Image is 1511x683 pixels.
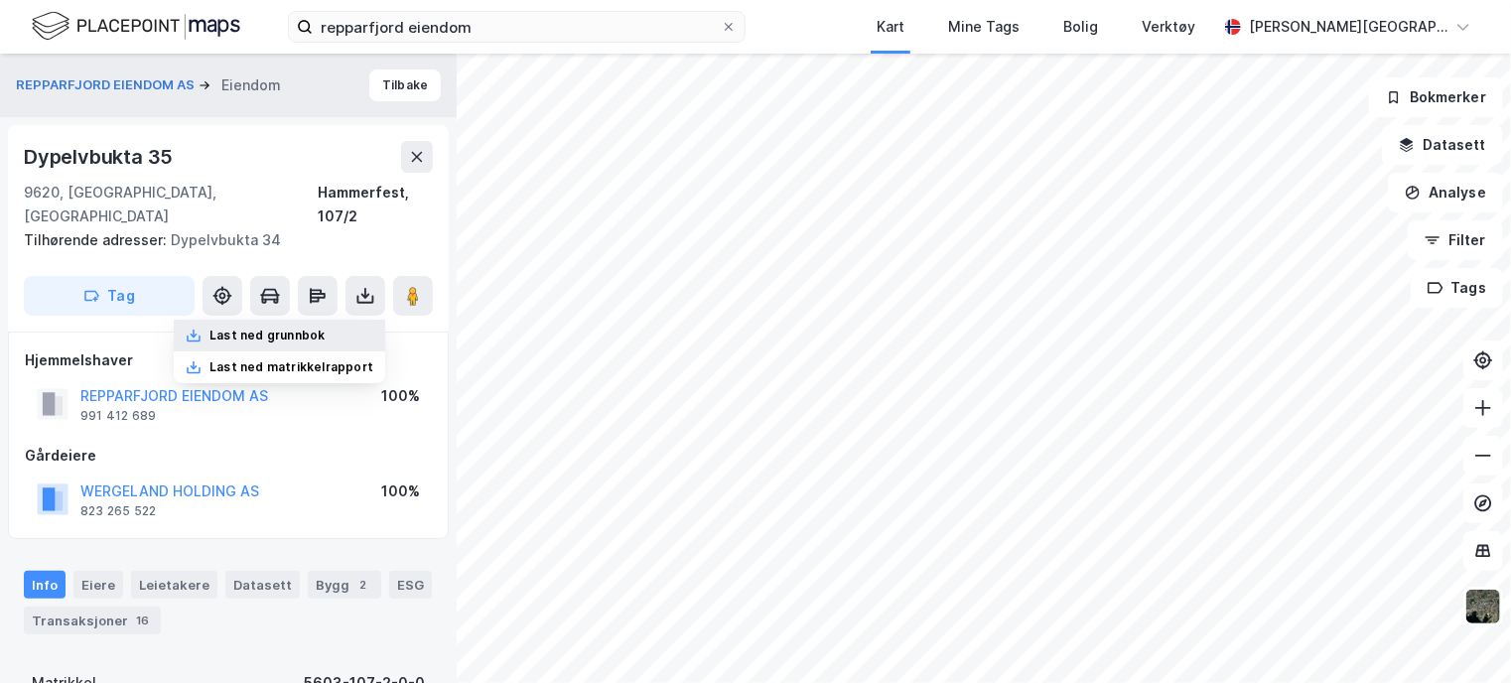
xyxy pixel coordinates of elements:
[24,231,171,248] span: Tilhørende adresser:
[24,571,66,599] div: Info
[1412,588,1511,683] iframe: Chat Widget
[381,479,420,503] div: 100%
[1408,220,1503,260] button: Filter
[1388,173,1503,212] button: Analyse
[73,571,123,599] div: Eiere
[1369,77,1503,117] button: Bokmerker
[225,571,300,599] div: Datasett
[24,276,195,316] button: Tag
[24,228,417,252] div: Dypelvbukta 34
[318,181,433,228] div: Hammerfest, 107/2
[24,607,161,634] div: Transaksjoner
[389,571,432,599] div: ESG
[25,444,432,468] div: Gårdeiere
[948,15,1020,39] div: Mine Tags
[80,503,156,519] div: 823 265 522
[132,611,153,630] div: 16
[1063,15,1098,39] div: Bolig
[80,408,156,424] div: 991 412 689
[221,73,281,97] div: Eiendom
[313,12,721,42] input: Søk på adresse, matrikkel, gårdeiere, leietakere eller personer
[381,384,420,408] div: 100%
[25,348,432,372] div: Hjemmelshaver
[353,575,373,595] div: 2
[1382,125,1503,165] button: Datasett
[131,571,217,599] div: Leietakere
[1142,15,1195,39] div: Verktøy
[209,328,325,343] div: Last ned grunnbok
[24,181,318,228] div: 9620, [GEOGRAPHIC_DATA], [GEOGRAPHIC_DATA]
[308,571,381,599] div: Bygg
[32,9,240,44] img: logo.f888ab2527a4732fd821a326f86c7f29.svg
[1411,268,1503,308] button: Tags
[16,75,199,95] button: REPPARFJORD EIENDOM AS
[24,141,177,173] div: Dypelvbukta 35
[1249,15,1447,39] div: [PERSON_NAME][GEOGRAPHIC_DATA]
[877,15,904,39] div: Kart
[369,69,441,101] button: Tilbake
[209,359,373,375] div: Last ned matrikkelrapport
